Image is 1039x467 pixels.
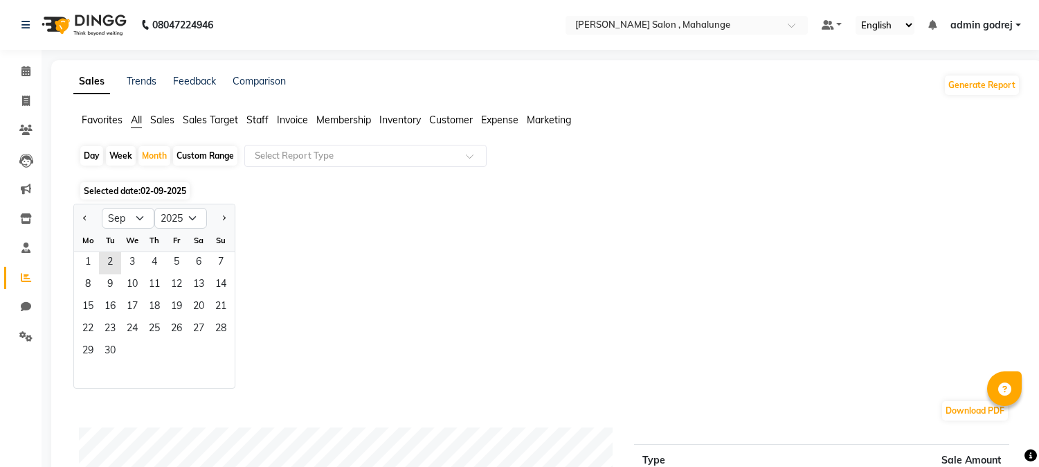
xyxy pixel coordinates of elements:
[121,319,143,341] div: Wednesday, September 24, 2025
[99,274,121,297] div: Tuesday, September 9, 2025
[165,274,188,297] div: Friday, September 12, 2025
[150,114,174,126] span: Sales
[99,297,121,319] div: Tuesday, September 16, 2025
[210,252,232,274] span: 7
[210,229,232,252] div: Su
[121,274,143,297] div: Wednesday, September 10, 2025
[143,319,165,341] div: Thursday, September 25, 2025
[188,252,210,274] div: Saturday, September 6, 2025
[143,252,165,274] div: Thursday, September 4, 2025
[165,297,188,319] div: Friday, September 19, 2025
[99,252,121,274] div: Tuesday, September 2, 2025
[165,319,188,341] div: Friday, September 26, 2025
[99,229,121,252] div: Tu
[188,297,210,319] span: 20
[77,274,99,297] div: Monday, September 8, 2025
[165,274,188,297] span: 12
[121,252,143,274] div: Wednesday, September 3, 2025
[210,274,232,297] span: 14
[121,274,143,297] span: 10
[233,75,286,87] a: Comparison
[277,114,308,126] span: Invoice
[77,341,99,363] div: Monday, September 29, 2025
[127,75,156,87] a: Trends
[379,114,421,126] span: Inventory
[143,297,165,319] span: 18
[942,401,1008,421] button: Download PDF
[188,229,210,252] div: Sa
[141,186,186,196] span: 02-09-2025
[99,319,121,341] span: 23
[188,297,210,319] div: Saturday, September 20, 2025
[80,207,91,229] button: Previous month
[981,412,1025,453] iframe: chat widget
[143,297,165,319] div: Thursday, September 18, 2025
[99,252,121,274] span: 2
[188,319,210,341] span: 27
[210,297,232,319] div: Sunday, September 21, 2025
[218,207,229,229] button: Next month
[77,274,99,297] span: 8
[246,114,269,126] span: Staff
[80,182,190,200] span: Selected date:
[183,114,238,126] span: Sales Target
[99,274,121,297] span: 9
[173,75,216,87] a: Feedback
[188,274,210,297] span: 13
[73,69,110,94] a: Sales
[143,252,165,274] span: 4
[143,229,165,252] div: Th
[99,319,121,341] div: Tuesday, September 23, 2025
[82,114,123,126] span: Favorites
[165,252,188,274] span: 5
[188,319,210,341] div: Saturday, September 27, 2025
[121,229,143,252] div: We
[165,319,188,341] span: 26
[99,297,121,319] span: 16
[80,146,103,166] div: Day
[152,6,213,44] b: 08047224946
[138,146,170,166] div: Month
[106,146,136,166] div: Week
[481,114,518,126] span: Expense
[210,297,232,319] span: 21
[316,114,371,126] span: Membership
[210,274,232,297] div: Sunday, September 14, 2025
[210,252,232,274] div: Sunday, September 7, 2025
[77,297,99,319] div: Monday, September 15, 2025
[35,6,130,44] img: logo
[527,114,571,126] span: Marketing
[165,252,188,274] div: Friday, September 5, 2025
[143,274,165,297] div: Thursday, September 11, 2025
[102,208,154,229] select: Select month
[154,208,207,229] select: Select year
[429,114,473,126] span: Customer
[143,274,165,297] span: 11
[121,252,143,274] span: 3
[143,319,165,341] span: 25
[165,229,188,252] div: Fr
[77,297,99,319] span: 15
[188,252,210,274] span: 6
[121,297,143,319] span: 17
[210,319,232,341] div: Sunday, September 28, 2025
[131,114,142,126] span: All
[77,319,99,341] span: 22
[173,146,237,166] div: Custom Range
[121,297,143,319] div: Wednesday, September 17, 2025
[77,252,99,274] span: 1
[121,319,143,341] span: 24
[77,341,99,363] span: 29
[165,297,188,319] span: 19
[77,252,99,274] div: Monday, September 1, 2025
[77,319,99,341] div: Monday, September 22, 2025
[210,319,232,341] span: 28
[99,341,121,363] div: Tuesday, September 30, 2025
[99,341,121,363] span: 30
[945,76,1019,95] button: Generate Report
[950,18,1013,33] span: admin godrej
[77,229,99,252] div: Mo
[188,274,210,297] div: Saturday, September 13, 2025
